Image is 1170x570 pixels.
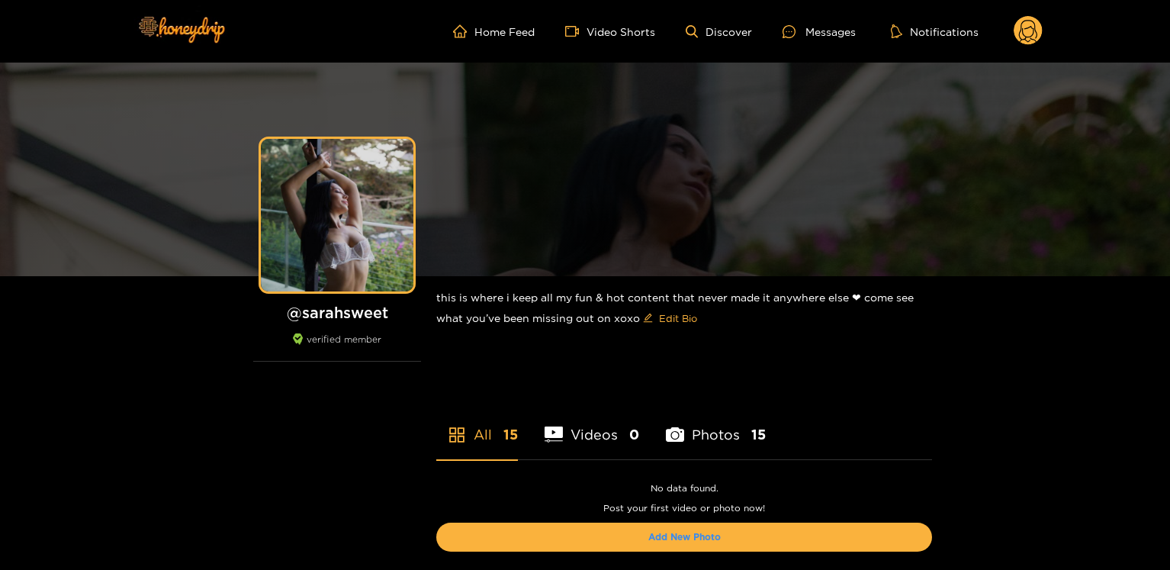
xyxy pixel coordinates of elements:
a: Add New Photo [648,532,721,542]
div: verified member [253,333,421,362]
li: All [436,391,518,459]
h1: @ sarahsweet [253,303,421,322]
span: appstore [448,426,466,444]
p: No data found. [436,483,932,494]
a: Home Feed [453,24,535,38]
p: Post your first video or photo now! [436,503,932,514]
a: Discover [686,25,752,38]
span: Edit Bio [659,311,697,326]
button: Add New Photo [436,523,932,552]
span: 15 [503,425,518,444]
a: Video Shorts [565,24,655,38]
span: home [453,24,474,38]
button: Notifications [886,24,983,39]
span: 0 [629,425,639,444]
span: 15 [751,425,766,444]
span: video-camera [565,24,587,38]
span: edit [643,313,653,324]
li: Videos [545,391,639,459]
button: editEdit Bio [640,306,700,330]
div: this is where i keep all my fun & hot content that never made it anywhere else ❤︎︎ come see what ... [436,276,932,343]
div: Messages [783,23,856,40]
li: Photos [666,391,766,459]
